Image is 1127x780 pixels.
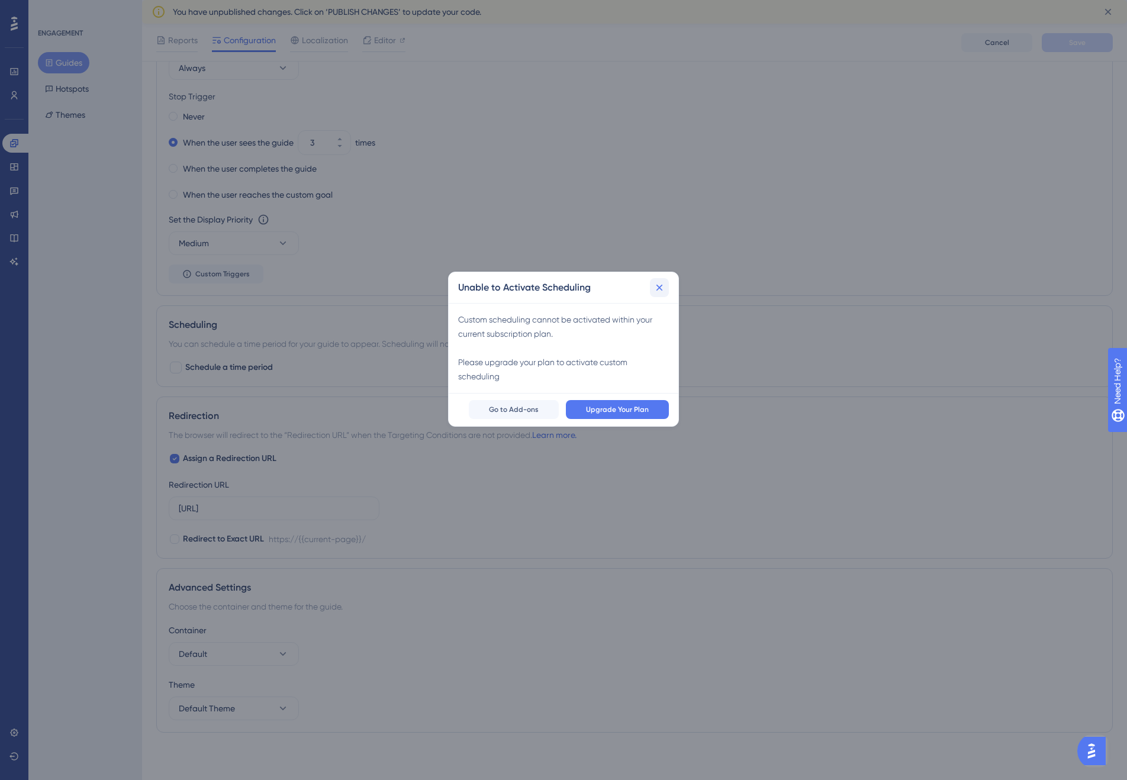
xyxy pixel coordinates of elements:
iframe: UserGuiding AI Assistant Launcher [1077,733,1113,769]
span: Need Help? [28,3,74,17]
span: Go to Add-ons [489,405,539,414]
div: Custom scheduling cannot be activated within your current subscription plan. Please upgrade your ... [458,312,669,383]
span: Upgrade Your Plan [586,405,649,414]
h2: Unable to Activate Scheduling [458,281,591,295]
